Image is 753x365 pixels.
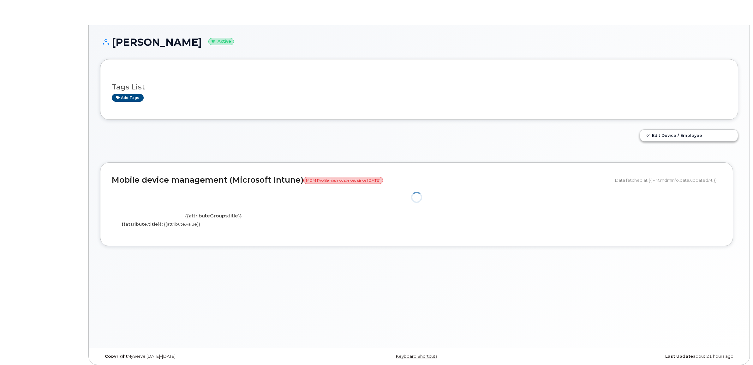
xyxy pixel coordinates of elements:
[640,130,738,141] a: Edit Device / Employee
[122,221,163,227] label: {{attribute.title}}:
[396,354,437,359] a: Keyboard Shortcuts
[117,213,310,219] h4: {{attributeGroups.title}}
[112,83,726,91] h3: Tags List
[208,38,234,45] small: Active
[303,177,383,184] span: MDM Profile has not synced since [DATE]
[164,222,200,227] span: {{attribute.value}}
[112,176,610,185] h2: Mobile device management (Microsoft Intune)
[100,37,738,48] h1: [PERSON_NAME]
[525,354,738,359] div: about 21 hours ago
[105,354,128,359] strong: Copyright
[615,174,721,186] div: Data fetched at {{ VM.mdmInfo.data.updatedAt }}
[112,94,144,102] a: Add tags
[100,354,313,359] div: MyServe [DATE]–[DATE]
[665,354,693,359] strong: Last Update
